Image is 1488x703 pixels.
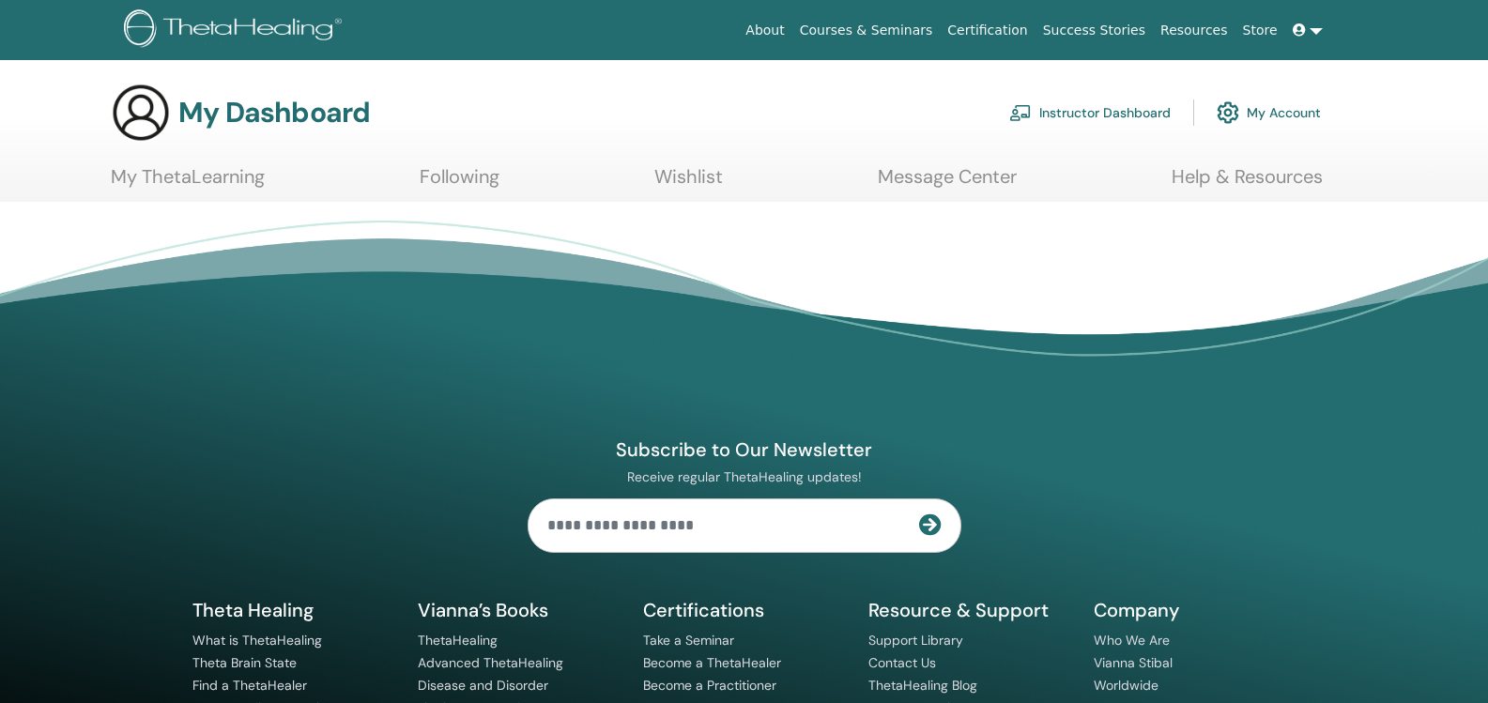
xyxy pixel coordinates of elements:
[1235,13,1285,48] a: Store
[654,165,723,202] a: Wishlist
[1035,13,1153,48] a: Success Stories
[420,165,499,202] a: Following
[868,654,936,671] a: Contact Us
[792,13,941,48] a: Courses & Seminars
[643,632,734,649] a: Take a Seminar
[1009,104,1032,121] img: chalkboard-teacher.svg
[124,9,348,52] img: logo.png
[643,654,781,671] a: Become a ThetaHealer
[1009,92,1171,133] a: Instructor Dashboard
[528,468,961,485] p: Receive regular ThetaHealing updates!
[192,654,297,671] a: Theta Brain State
[643,598,846,622] h5: Certifications
[1172,165,1323,202] a: Help & Resources
[1094,598,1296,622] h5: Company
[1094,677,1158,694] a: Worldwide
[1094,654,1173,671] a: Vianna Stibal
[643,677,776,694] a: Become a Practitioner
[418,598,621,622] h5: Vianna’s Books
[868,598,1071,622] h5: Resource & Support
[418,677,548,694] a: Disease and Disorder
[940,13,1035,48] a: Certification
[868,677,977,694] a: ThetaHealing Blog
[1153,13,1235,48] a: Resources
[418,654,563,671] a: Advanced ThetaHealing
[192,632,322,649] a: What is ThetaHealing
[192,677,307,694] a: Find a ThetaHealer
[1217,97,1239,129] img: cog.svg
[878,165,1017,202] a: Message Center
[111,83,171,143] img: generic-user-icon.jpg
[178,96,370,130] h3: My Dashboard
[192,598,395,622] h5: Theta Healing
[738,13,791,48] a: About
[418,632,498,649] a: ThetaHealing
[111,165,265,202] a: My ThetaLearning
[528,437,961,462] h4: Subscribe to Our Newsletter
[868,632,963,649] a: Support Library
[1094,632,1170,649] a: Who We Are
[1217,92,1321,133] a: My Account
